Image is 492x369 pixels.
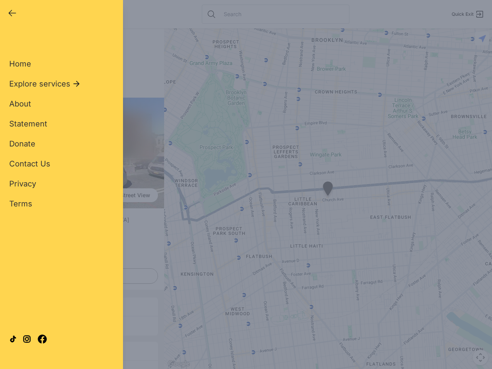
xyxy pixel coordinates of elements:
[9,78,70,89] span: Explore services
[9,198,32,209] a: Terms
[9,199,32,208] span: Terms
[9,138,35,149] a: Donate
[9,139,35,148] span: Donate
[9,59,31,68] span: Home
[9,178,36,189] a: Privacy
[9,98,31,109] a: About
[9,78,81,89] button: Explore services
[9,118,47,129] a: Statement
[9,58,31,69] a: Home
[9,159,50,168] span: Contact Us
[9,179,36,188] span: Privacy
[9,119,47,128] span: Statement
[9,99,31,108] span: About
[9,158,50,169] a: Contact Us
